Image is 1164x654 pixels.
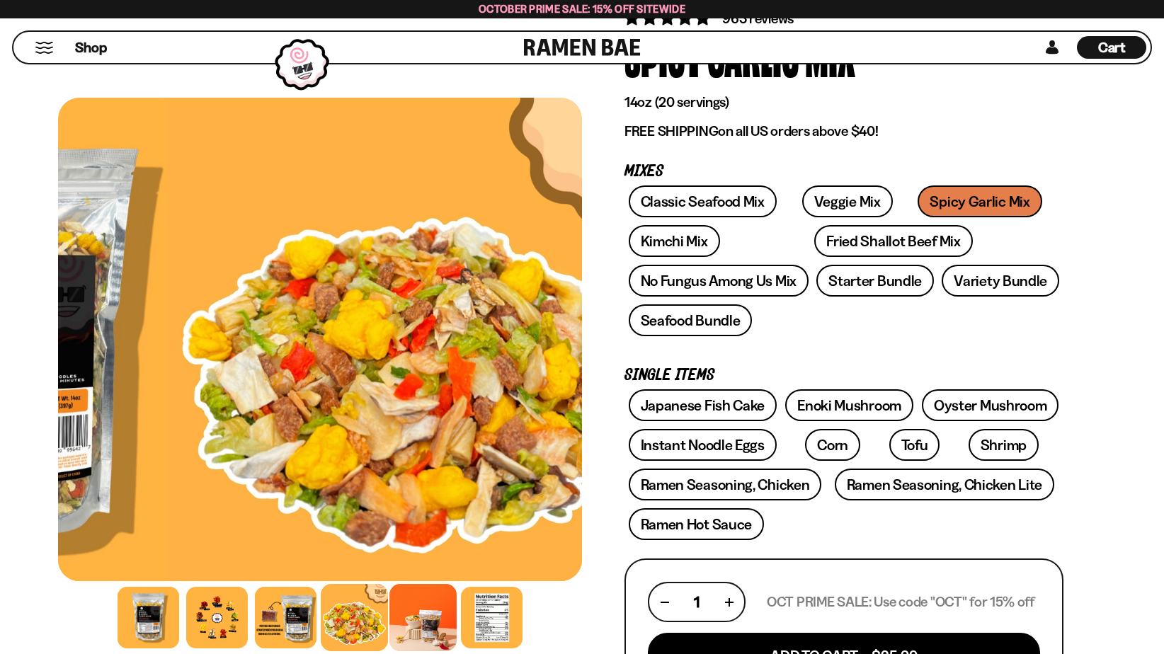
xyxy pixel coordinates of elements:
[479,2,685,16] span: October Prime Sale: 15% off Sitewide
[624,122,1063,140] p: on all US orders above $40!
[624,28,702,81] div: Spicy
[969,429,1039,461] a: Shrimp
[624,122,718,139] strong: FREE SHIPPING
[629,429,777,461] a: Instant Noodle Eggs
[75,36,107,59] a: Shop
[75,38,107,57] span: Shop
[1098,39,1126,56] span: Cart
[1077,32,1146,63] div: Cart
[629,508,765,540] a: Ramen Hot Sauce
[805,429,860,461] a: Corn
[767,593,1034,611] p: OCT PRIME SALE: Use code "OCT" for 15% off
[629,389,777,421] a: Japanese Fish Cake
[35,42,54,54] button: Mobile Menu Trigger
[814,225,972,257] a: Fried Shallot Beef Mix
[629,185,777,217] a: Classic Seafood Mix
[816,265,934,297] a: Starter Bundle
[624,165,1063,178] p: Mixes
[624,369,1063,382] p: Single Items
[802,185,893,217] a: Veggie Mix
[805,28,855,81] div: Mix
[629,469,822,500] a: Ramen Seasoning, Chicken
[942,265,1059,297] a: Variety Bundle
[707,28,799,81] div: Garlic
[629,304,753,336] a: Seafood Bundle
[629,265,809,297] a: No Fungus Among Us Mix
[835,469,1054,500] a: Ramen Seasoning, Chicken Lite
[785,389,913,421] a: Enoki Mushroom
[694,593,700,611] span: 1
[889,429,940,461] a: Tofu
[922,389,1059,421] a: Oyster Mushroom
[624,93,1063,111] p: 14oz (20 servings)
[629,225,720,257] a: Kimchi Mix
